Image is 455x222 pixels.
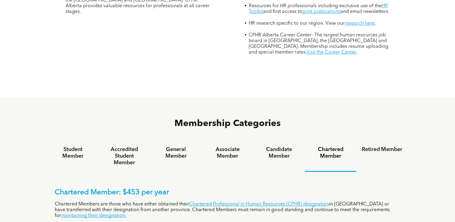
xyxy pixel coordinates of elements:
a: print publications [302,9,340,14]
h4: General Member [155,146,196,159]
h4: Chartered Member [310,146,351,159]
h4: Accredited Student Member [104,146,145,166]
h4: Student Member [53,146,93,159]
span: Resources for HR professionals including exclusive use of the [249,4,382,8]
h4: Associate Member [207,146,248,159]
span: HR research specific to our region. View our [249,21,345,26]
a: Visit the Career Center. [306,50,357,55]
a: research here [345,21,375,26]
span: CPHR Alberta Career Center: The largest human resources job board in [GEOGRAPHIC_DATA], the [GEOG... [249,33,388,55]
h4: Candidate Member [259,146,299,159]
span: and first access to [263,9,302,14]
a: maintaining their designation. [61,213,126,218]
span: Membership Categories [174,119,281,128]
a: Chartered Professional in Human Resources (CPHR) designation [189,202,329,207]
span: and email newsletters. [340,9,389,14]
p: Chartered Member: $453 per year [55,188,401,197]
h4: Retired Member [362,146,402,153]
span: . [375,21,376,26]
p: Chartered Members are those who have either obtained their in [GEOGRAPHIC_DATA] or have transferr... [55,202,401,219]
